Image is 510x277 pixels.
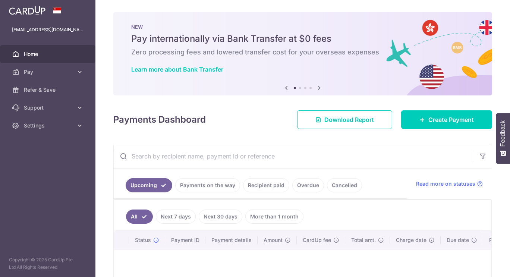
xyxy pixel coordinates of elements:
a: Learn more about Bank Transfer [131,66,223,73]
a: Recipient paid [243,178,289,192]
a: Payments on the way [175,178,240,192]
a: Overdue [292,178,324,192]
span: Due date [447,236,469,244]
h5: Pay internationally via Bank Transfer at $0 fees [131,33,474,45]
p: [EMAIL_ADDRESS][DOMAIN_NAME] [12,26,84,34]
span: Read more on statuses [416,180,475,188]
p: NEW [131,24,474,30]
span: Total amt. [351,236,376,244]
h4: Payments Dashboard [113,113,206,126]
img: Bank transfer banner [113,12,492,95]
span: Charge date [396,236,426,244]
a: Read more on statuses [416,180,483,188]
iframe: Opens a widget where you can find more information [462,255,503,273]
span: Create Payment [428,115,474,124]
button: Feedback - Show survey [496,113,510,164]
span: Amount [264,236,283,244]
span: Home [24,50,73,58]
a: Upcoming [126,178,172,192]
span: Support [24,104,73,111]
span: Refer & Save [24,86,73,94]
span: Pay [24,68,73,76]
input: Search by recipient name, payment id or reference [114,144,474,168]
th: Payment details [205,230,258,250]
img: CardUp [9,6,45,15]
h6: Zero processing fees and lowered transfer cost for your overseas expenses [131,48,474,57]
span: Download Report [324,115,374,124]
a: All [126,210,153,224]
span: Status [135,236,151,244]
span: Feedback [500,120,506,147]
a: More than 1 month [245,210,303,224]
a: Next 7 days [156,210,196,224]
a: Cancelled [327,178,362,192]
a: Download Report [297,110,392,129]
span: Settings [24,122,73,129]
a: Create Payment [401,110,492,129]
a: Next 30 days [199,210,242,224]
th: Payment ID [165,230,205,250]
span: CardUp fee [303,236,331,244]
